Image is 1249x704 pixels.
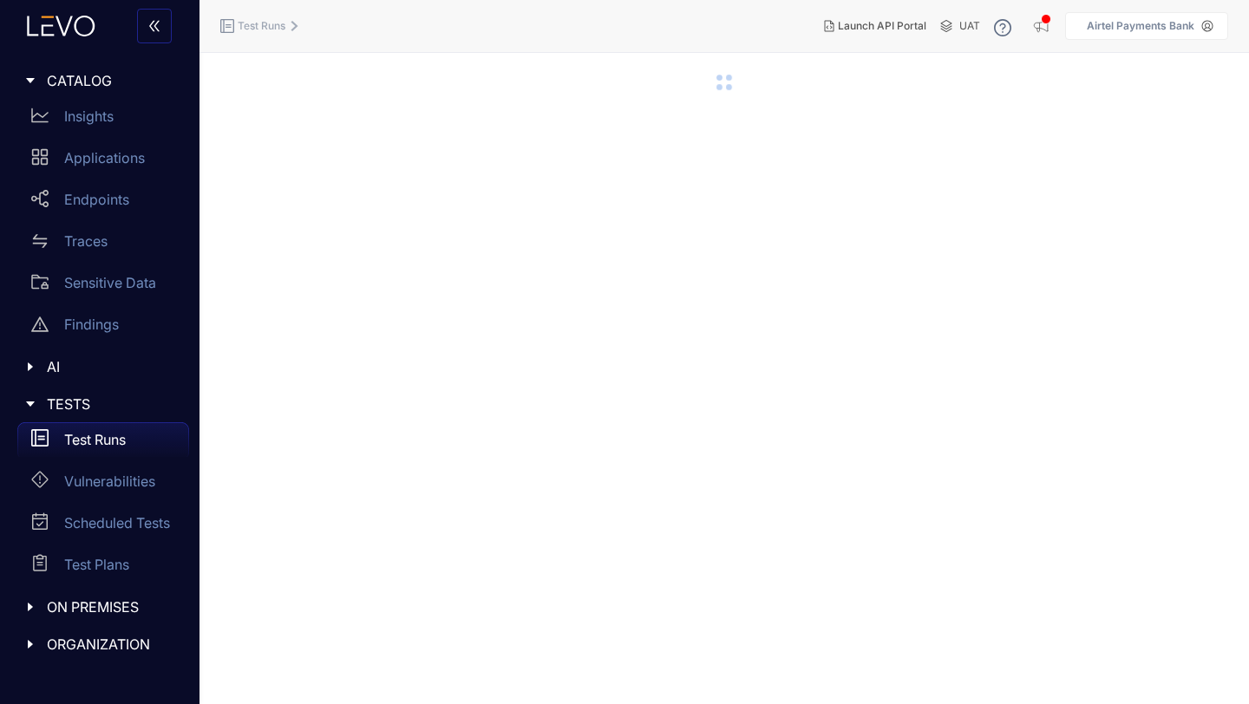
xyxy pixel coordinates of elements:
a: Test Runs [17,422,189,464]
a: Vulnerabilities [17,464,189,505]
a: Findings [17,307,189,349]
span: AI [47,359,175,375]
p: Scheduled Tests [64,515,170,531]
p: Sensitive Data [64,275,156,290]
div: AI [10,349,189,385]
button: double-left [137,9,172,43]
span: ORGANIZATION [47,636,175,652]
a: Traces [17,224,189,265]
span: caret-right [24,601,36,613]
div: ORGANIZATION [10,626,189,662]
span: double-left [147,19,161,35]
div: ON PREMISES [10,589,189,625]
span: CATALOG [47,73,175,88]
span: caret-right [24,75,36,87]
span: caret-right [24,638,36,650]
a: Applications [17,140,189,182]
p: Applications [64,150,145,166]
span: TESTS [47,396,175,412]
p: Traces [64,233,108,249]
p: Test Plans [64,557,129,572]
button: Launch API Portal [810,12,940,40]
p: Endpoints [64,192,129,207]
p: Test Runs [64,432,126,447]
a: Insights [17,99,189,140]
a: Scheduled Tests [17,505,189,547]
span: caret-right [24,398,36,410]
a: Sensitive Data [17,265,189,307]
div: TESTS [10,386,189,422]
span: UAT [959,20,980,32]
p: Insights [64,108,114,124]
span: ON PREMISES [47,599,175,615]
span: caret-right [24,361,36,373]
a: Endpoints [17,182,189,224]
span: Launch API Portal [838,20,926,32]
a: Test Plans [17,547,189,589]
p: Vulnerabilities [64,473,155,489]
span: swap [31,232,49,250]
div: CATALOG [10,62,189,99]
p: Airtel Payments Bank [1087,20,1194,32]
span: warning [31,316,49,333]
span: Test Runs [238,20,285,32]
p: Findings [64,316,119,332]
